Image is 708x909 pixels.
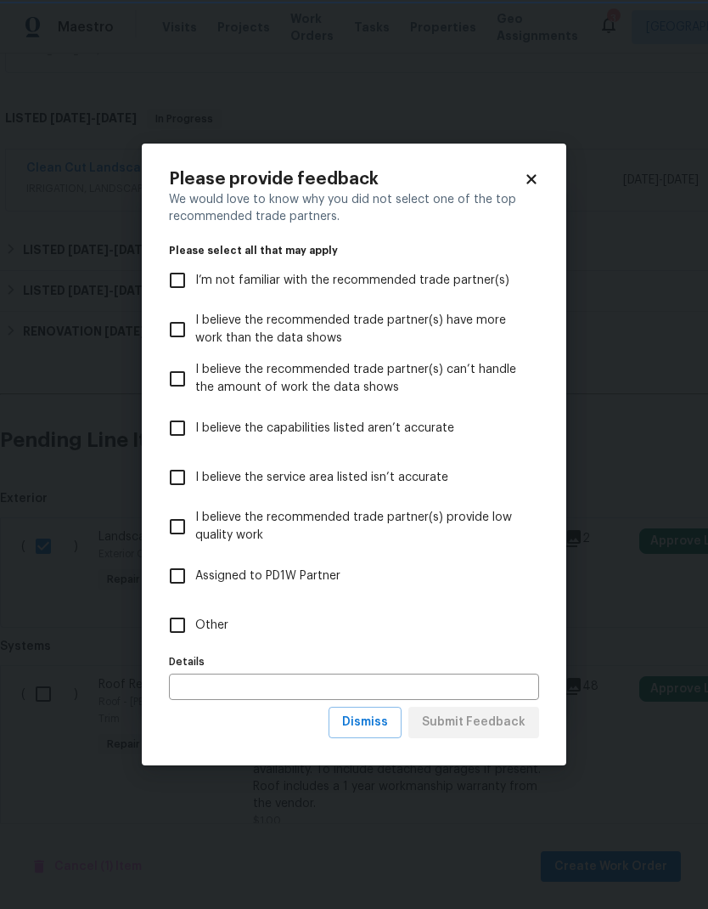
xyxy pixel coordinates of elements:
span: I believe the recommended trade partner(s) can’t handle the amount of work the data shows [195,361,525,397]
span: I believe the capabilities listed aren’t accurate [195,420,454,438]
legend: Please select all that may apply [169,246,539,256]
button: Dismiss [329,707,402,738]
h2: Please provide feedback [169,171,524,188]
div: We would love to know why you did not select one of the top recommended trade partners. [169,191,539,225]
span: I’m not familiar with the recommended trade partner(s) [195,272,509,290]
span: Dismiss [342,712,388,733]
label: Details [169,657,539,667]
span: I believe the recommended trade partner(s) have more work than the data shows [195,312,525,347]
span: I believe the recommended trade partner(s) provide low quality work [195,509,525,545]
span: Assigned to PD1W Partner [195,567,340,585]
span: I believe the service area listed isn’t accurate [195,469,448,487]
span: Other [195,617,228,635]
